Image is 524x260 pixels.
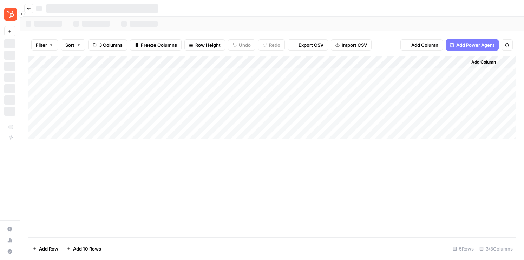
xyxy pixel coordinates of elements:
[342,41,367,48] span: Import CSV
[477,243,516,254] div: 3/3 Columns
[141,41,177,48] span: Freeze Columns
[258,39,285,51] button: Redo
[456,41,494,48] span: Add Power Agent
[195,41,221,48] span: Row Height
[63,243,105,254] button: Add 10 Rows
[4,246,15,257] button: Help + Support
[331,39,372,51] button: Import CSV
[31,39,58,51] button: Filter
[130,39,182,51] button: Freeze Columns
[4,224,15,235] a: Settings
[228,39,255,51] button: Undo
[462,58,499,67] button: Add Column
[28,243,63,254] button: Add Row
[36,41,47,48] span: Filter
[61,39,85,51] button: Sort
[4,235,15,246] a: Usage
[411,41,438,48] span: Add Column
[4,6,15,23] button: Workspace: Blog Content Action Plan
[400,39,443,51] button: Add Column
[471,59,496,65] span: Add Column
[239,41,251,48] span: Undo
[446,39,499,51] button: Add Power Agent
[288,39,328,51] button: Export CSV
[88,39,127,51] button: 3 Columns
[450,243,477,254] div: 5 Rows
[73,245,101,252] span: Add 10 Rows
[39,245,58,252] span: Add Row
[65,41,74,48] span: Sort
[99,41,123,48] span: 3 Columns
[4,8,17,21] img: Blog Content Action Plan Logo
[269,41,280,48] span: Redo
[184,39,225,51] button: Row Height
[299,41,323,48] span: Export CSV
